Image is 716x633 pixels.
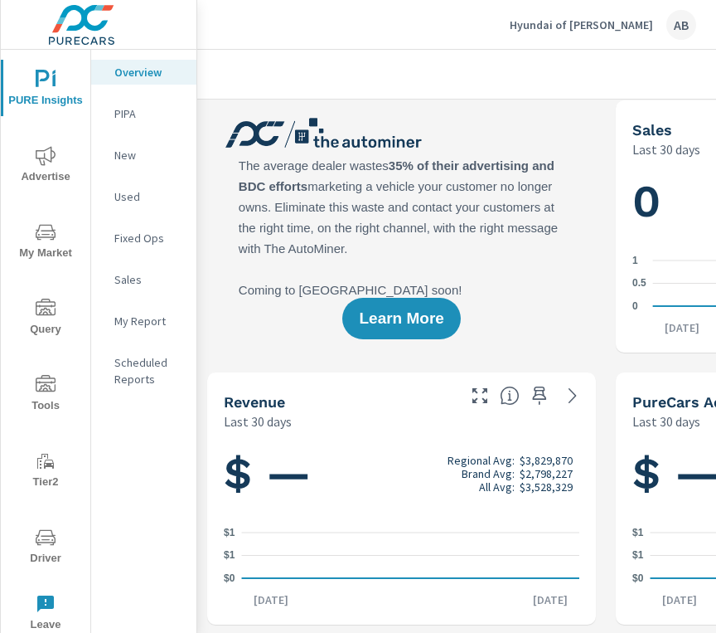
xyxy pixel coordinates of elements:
[6,451,85,492] span: Tier2
[632,121,672,139] h5: Sales
[91,184,196,209] div: Used
[242,592,300,608] p: [DATE]
[224,550,235,562] text: $1
[447,454,515,467] p: Regional Avg:
[632,255,638,266] text: 1
[114,354,183,387] p: Scheduled Reports
[91,226,196,251] div: Fixed Ops
[6,222,85,263] span: My Market
[666,10,696,40] div: AB
[359,311,443,326] span: Learn More
[91,350,196,392] div: Scheduled Reports
[632,139,700,159] p: Last 30 days
[91,309,196,334] div: My Report
[114,105,183,122] p: PIPA
[632,527,644,538] text: $1
[500,386,520,406] span: Total sales revenue over the selected date range. [Source: This data is sourced from the dealer’s...
[224,446,579,502] h1: $ —
[520,454,573,467] p: $3,829,870
[632,572,644,584] text: $0
[520,467,573,480] p: $2,798,227
[6,146,85,187] span: Advertise
[91,60,196,85] div: Overview
[114,313,183,329] p: My Report
[510,17,653,32] p: Hyundai of [PERSON_NAME]
[6,528,85,568] span: Driver
[462,467,515,480] p: Brand Avg:
[342,298,460,339] button: Learn More
[114,230,183,246] p: Fixed Ops
[526,382,553,409] span: Save this to your personalized report
[224,572,235,584] text: $0
[479,480,515,494] p: All Avg:
[91,101,196,126] div: PIPA
[224,527,235,538] text: $1
[520,480,573,494] p: $3,528,329
[521,592,579,608] p: [DATE]
[114,147,183,163] p: New
[653,319,711,336] p: [DATE]
[632,411,700,431] p: Last 30 days
[559,382,586,409] a: See more details in report
[224,411,292,431] p: Last 30 days
[91,143,196,168] div: New
[224,393,285,411] h5: Revenue
[632,550,644,562] text: $1
[6,375,85,416] span: Tools
[632,278,646,290] text: 0.5
[114,64,183,80] p: Overview
[114,271,183,288] p: Sales
[91,267,196,292] div: Sales
[6,299,85,339] span: Query
[6,70,85,110] span: PURE Insights
[467,382,493,409] button: Make Fullscreen
[632,300,638,312] text: 0
[651,592,709,608] p: [DATE]
[114,188,183,205] p: Used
